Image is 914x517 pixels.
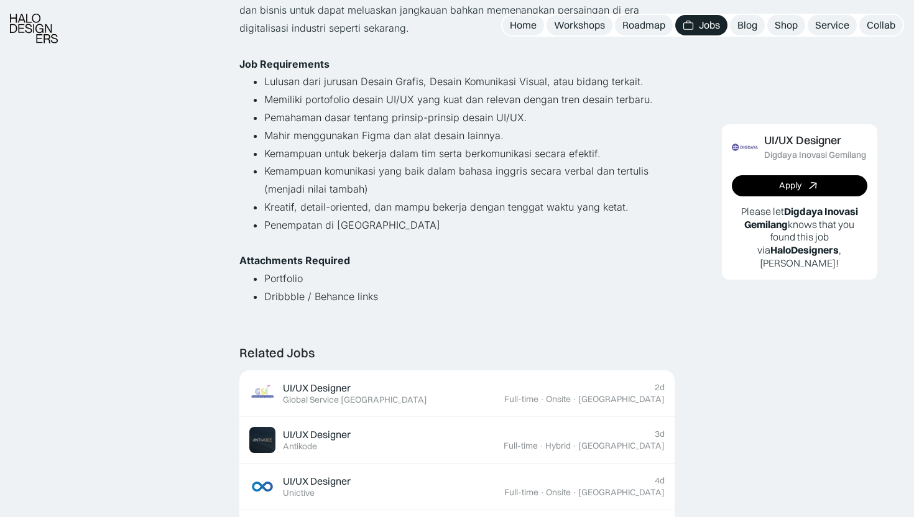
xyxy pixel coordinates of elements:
[808,15,857,35] a: Service
[264,270,675,288] li: Portfolio
[572,441,577,451] div: ·
[546,394,571,405] div: Onsite
[622,19,665,32] div: Roadmap
[264,216,675,252] li: Penempatan di [GEOGRAPHIC_DATA]
[547,15,612,35] a: Workshops
[264,288,675,306] li: Dribbble / Behance links
[504,487,538,498] div: Full-time
[239,417,675,464] a: Job ImageUI/UX DesignerAntikode3dFull-time·Hybrid·[GEOGRAPHIC_DATA]
[502,15,544,35] a: Home
[504,441,538,451] div: Full-time
[867,19,895,32] div: Collab
[732,205,867,270] p: Please let knows that you found this job via , [PERSON_NAME]!
[540,394,545,405] div: ·
[572,394,577,405] div: ·
[546,487,571,498] div: Onsite
[283,382,351,395] div: UI/UX Designer
[264,73,675,91] li: Lulusan dari jurusan Desain Grafis, Desain Komunikasi Visual, atau bidang terkait.
[699,19,720,32] div: Jobs
[737,19,757,32] div: Blog
[239,37,675,55] p: ‍
[264,198,675,216] li: Kreatif, detail-oriented, dan mampu bekerja dengan tenggat waktu yang ketat.
[264,145,675,163] li: Kemampuan untuk bekerja dalam tim serta berkomunikasi secara efektif.
[283,488,315,498] div: Unictive
[578,487,665,498] div: [GEOGRAPHIC_DATA]
[239,345,315,360] div: Related Jobs
[767,15,805,35] a: Shop
[779,181,801,191] div: Apply
[264,127,675,145] li: Mahir menggunakan Figma dan alat desain lainnya.
[655,475,665,486] div: 4d
[655,382,665,393] div: 2d
[730,15,765,35] a: Blog
[554,19,605,32] div: Workshops
[539,441,544,451] div: ·
[732,134,758,160] img: Job Image
[764,134,841,147] div: UI/UX Designer
[249,427,275,453] img: Job Image
[859,15,903,35] a: Collab
[239,464,675,510] a: Job ImageUI/UX DesignerUnictive4dFull-time·Onsite·[GEOGRAPHIC_DATA]
[264,109,675,127] li: Pemahaman dasar tentang prinsip-prinsip desain UI/UX.
[545,441,571,451] div: Hybrid
[770,244,839,256] b: HaloDesigners
[615,15,673,35] a: Roadmap
[239,254,350,267] strong: Attachments Required
[239,58,330,70] strong: Job Requirements
[239,370,675,417] a: Job ImageUI/UX DesignerGlobal Service [GEOGRAPHIC_DATA]2dFull-time·Onsite·[GEOGRAPHIC_DATA]
[510,19,537,32] div: Home
[764,150,866,160] div: Digdaya Inovasi Gemilang
[264,91,675,109] li: Memiliki portofolio desain UI/UX yang kuat dan relevan dengan tren desain terbaru.
[744,205,858,231] b: Digdaya Inovasi Gemilang
[283,475,351,488] div: UI/UX Designer
[815,19,849,32] div: Service
[578,441,665,451] div: [GEOGRAPHIC_DATA]
[578,394,665,405] div: [GEOGRAPHIC_DATA]
[504,394,538,405] div: Full-time
[264,162,675,198] li: Kemampuan komunikasi yang baik dalam bahasa inggris secara verbal dan tertulis (menjadi nilai tam...
[540,487,545,498] div: ·
[283,428,351,441] div: UI/UX Designer
[283,395,427,405] div: Global Service [GEOGRAPHIC_DATA]
[572,487,577,498] div: ·
[675,15,727,35] a: Jobs
[775,19,798,32] div: Shop
[249,474,275,500] img: Job Image
[283,441,317,452] div: Antikode
[732,175,867,196] a: Apply
[655,429,665,439] div: 3d
[249,380,275,406] img: Job Image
